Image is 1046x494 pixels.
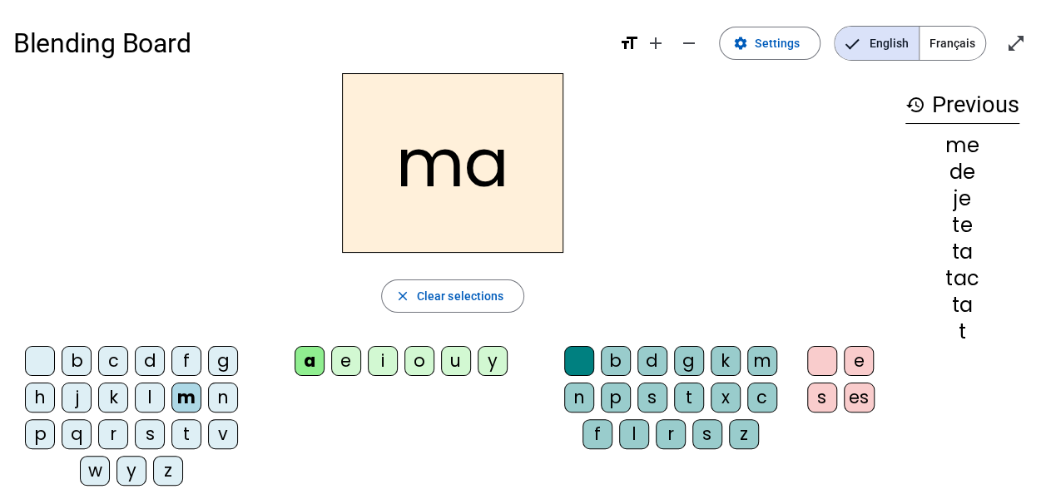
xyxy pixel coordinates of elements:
div: h [25,383,55,412]
mat-icon: add [646,33,666,53]
mat-button-toggle-group: Language selection [834,26,986,61]
div: w [80,456,110,486]
div: f [582,419,612,449]
h1: Blending Board [13,17,606,70]
div: s [807,383,837,412]
div: r [656,419,686,449]
div: c [98,346,128,376]
div: o [404,346,434,376]
button: Enter full screen [999,27,1033,60]
button: Clear selections [381,279,525,313]
div: k [98,383,128,412]
div: a [295,346,325,376]
div: m [171,383,201,412]
div: d [637,346,667,376]
div: r [98,419,128,449]
span: English [835,27,919,60]
div: j [62,383,92,412]
div: q [62,419,92,449]
button: Increase font size [639,27,672,60]
div: ta [905,295,1019,315]
div: es [844,383,875,412]
div: m [747,346,777,376]
div: n [564,383,594,412]
div: b [601,346,631,376]
span: Clear selections [417,286,504,306]
button: Settings [719,27,820,60]
div: g [208,346,238,376]
div: f [171,346,201,376]
div: l [619,419,649,449]
div: p [25,419,55,449]
div: z [729,419,759,449]
div: e [844,346,874,376]
div: y [116,456,146,486]
div: t [171,419,201,449]
div: n [208,383,238,412]
div: x [711,383,741,412]
mat-icon: settings [733,36,748,51]
div: s [637,383,667,412]
div: e [331,346,361,376]
div: y [478,346,508,376]
div: me [905,136,1019,156]
div: p [601,383,631,412]
div: ta [905,242,1019,262]
div: t [674,383,704,412]
div: g [674,346,704,376]
div: tac [905,269,1019,289]
div: i [368,346,398,376]
div: d [135,346,165,376]
div: s [135,419,165,449]
div: t [905,322,1019,342]
div: c [747,383,777,412]
div: k [711,346,741,376]
mat-icon: format_size [619,33,639,53]
mat-icon: open_in_full [1006,33,1026,53]
button: Decrease font size [672,27,706,60]
div: b [62,346,92,376]
div: je [905,189,1019,209]
h3: Previous [905,86,1019,124]
div: z [153,456,183,486]
div: v [208,419,238,449]
span: Français [920,27,985,60]
div: s [692,419,722,449]
mat-icon: close [395,289,410,304]
h2: ma [342,73,563,253]
div: te [905,215,1019,235]
div: u [441,346,471,376]
mat-icon: history [905,95,925,115]
div: de [905,162,1019,182]
span: Settings [755,33,800,53]
mat-icon: remove [679,33,699,53]
div: l [135,383,165,412]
